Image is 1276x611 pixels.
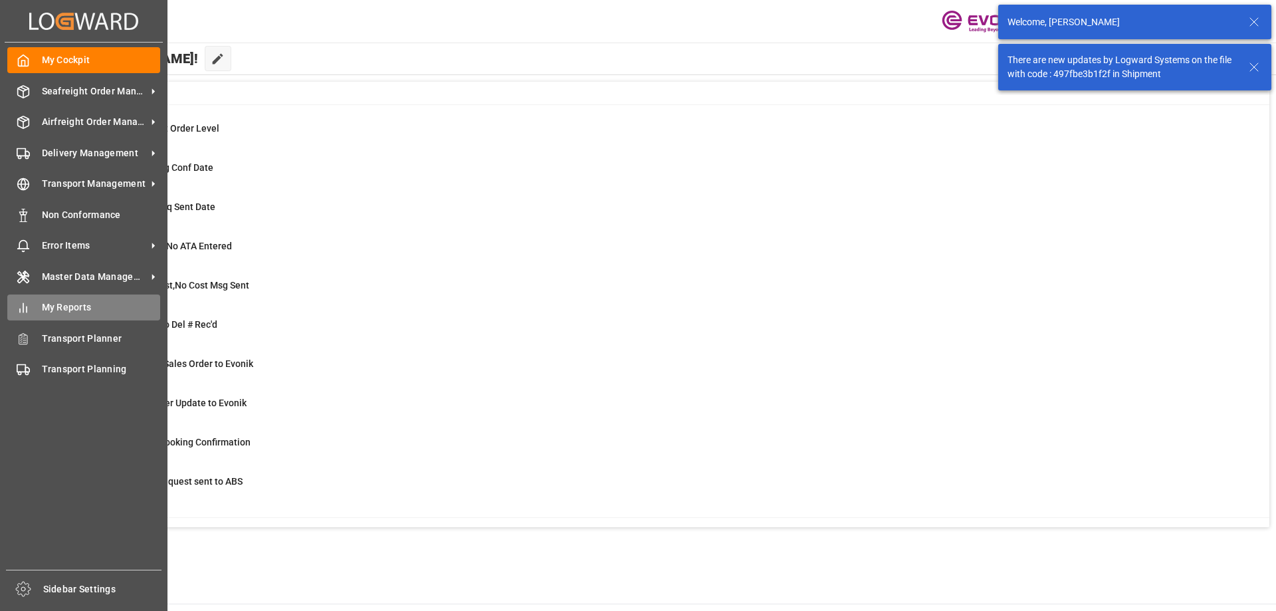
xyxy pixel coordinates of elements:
a: My Reports [7,295,160,320]
a: 17ABS: No Bkg Req Sent DateShipment [68,200,1253,228]
span: Hello [PERSON_NAME]! [55,46,198,71]
a: 24ABS: Missing Booking ConfirmationShipment [68,435,1253,463]
span: Error Sales Order Update to Evonik [102,398,247,408]
a: 0Main-Leg Shipment # Error [68,514,1253,542]
a: 0Error on Initial Sales Order to EvonikShipment [68,357,1253,385]
a: 5ETD < 3 Days,No Del # Rec'dShipment [68,318,1253,346]
span: Delivery Management [42,146,147,160]
a: 3ETA > 10 Days , No ATA EnteredShipment [68,239,1253,267]
span: Transport Management [42,177,147,191]
span: Pending Bkg Request sent to ABS [102,476,243,487]
span: ABS: Missing Booking Confirmation [102,437,251,447]
a: 0Error Sales Order Update to EvonikShipment [68,396,1253,424]
a: 15ETD>3 Days Past,No Cost Msg SentShipment [68,279,1253,306]
a: My Cockpit [7,47,160,73]
span: ETD>3 Days Past,No Cost Msg Sent [102,280,249,291]
span: My Reports [42,301,161,314]
span: Error Items [42,239,147,253]
div: There are new updates by Logward Systems on the file with code : 497fbe3b1f2f in Shipment [1008,53,1236,81]
a: 0MOT Missing at Order LevelSales Order-IVPO [68,122,1253,150]
img: Evonik-brand-mark-Deep-Purple-RGB.jpeg_1700498283.jpeg [942,10,1028,33]
span: Seafreight Order Management [42,84,147,98]
span: Airfreight Order Management [42,115,147,129]
a: 1Pending Bkg Request sent to ABSShipment [68,475,1253,503]
a: 29ABS: No Init Bkg Conf DateShipment [68,161,1253,189]
a: Transport Planning [7,356,160,382]
a: Transport Planner [7,325,160,351]
span: Transport Planning [42,362,161,376]
span: Master Data Management [42,270,147,284]
span: Sidebar Settings [43,582,162,596]
span: My Cockpit [42,53,161,67]
span: Non Conformance [42,208,161,222]
div: Welcome, [PERSON_NAME] [1008,15,1236,29]
a: Non Conformance [7,201,160,227]
span: Transport Planner [42,332,161,346]
span: Error on Initial Sales Order to Evonik [102,358,253,369]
